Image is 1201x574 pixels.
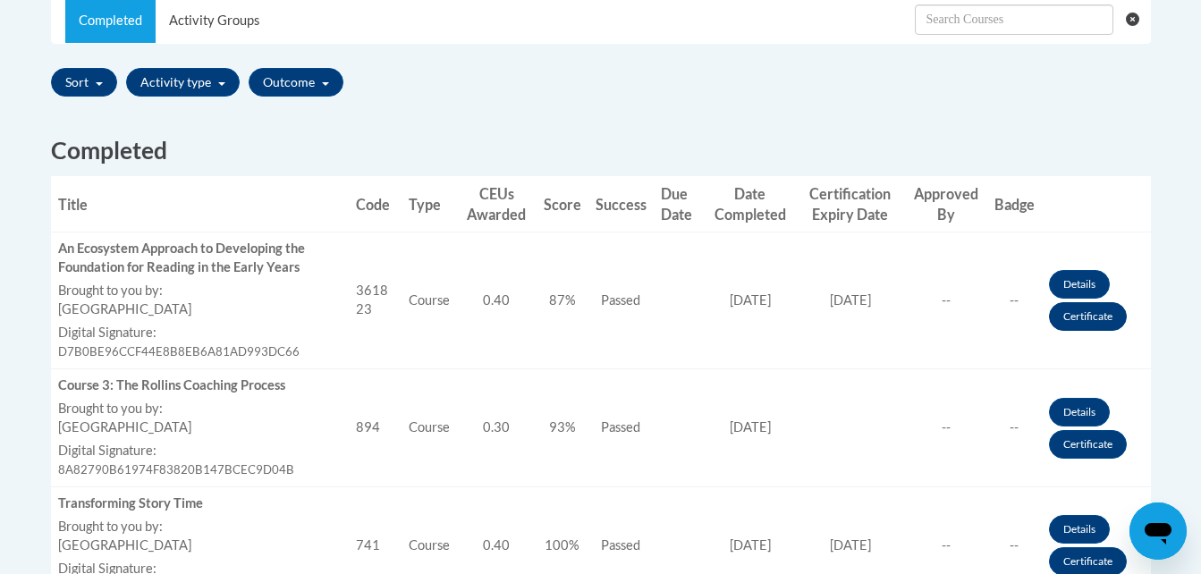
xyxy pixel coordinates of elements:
[402,232,457,369] td: Course
[58,376,343,395] div: Course 3: The Rollins Coaching Process
[1042,232,1151,369] td: Actions
[588,232,654,369] td: Passed
[1049,270,1110,299] a: Details button
[704,176,796,232] th: Date Completed
[905,176,987,232] th: Approved By
[537,176,588,232] th: Score
[549,419,576,435] span: 93%
[796,176,905,232] th: Certification Expiry Date
[730,419,771,435] span: [DATE]
[126,68,240,97] button: Activity type
[730,537,771,553] span: [DATE]
[58,282,343,300] label: Brought to you by:
[545,537,579,553] span: 100%
[1049,430,1127,459] a: Certificate
[58,537,191,553] span: [GEOGRAPHIC_DATA]
[1049,302,1127,331] a: Certificate
[58,419,191,435] span: [GEOGRAPHIC_DATA]
[349,176,401,232] th: Code
[464,418,529,437] div: 0.30
[1042,176,1151,232] th: Actions
[830,292,871,308] span: [DATE]
[402,176,457,232] th: Type
[987,369,1042,487] td: --
[58,442,343,460] label: Digital Signature:
[1049,515,1110,544] a: Details button
[402,369,457,487] td: Course
[654,176,705,232] th: Due Date
[457,176,537,232] th: CEUs Awarded
[464,536,529,555] div: 0.40
[58,400,343,418] label: Brought to you by:
[51,176,350,232] th: Title
[58,494,343,513] div: Transforming Story Time
[58,462,294,477] span: 8A82790B61974F83820B147BCEC9D04B
[905,369,987,487] td: --
[730,292,771,308] span: [DATE]
[588,176,654,232] th: Success
[987,176,1042,232] th: Badge
[464,291,529,310] div: 0.40
[58,240,343,277] div: An Ecosystem Approach to Developing the Foundation for Reading in the Early Years
[58,324,343,342] label: Digital Signature:
[915,4,1113,35] input: Search Withdrawn Transcripts
[349,369,401,487] td: 894
[249,68,343,97] button: Outcome
[51,68,117,97] button: Sort
[1129,502,1187,560] iframe: Button to launch messaging window
[987,232,1042,369] td: --
[349,232,401,369] td: 361823
[58,301,191,317] span: [GEOGRAPHIC_DATA]
[1049,398,1110,426] a: Details button
[905,232,987,369] td: --
[51,134,1151,167] h2: Completed
[1042,369,1151,487] td: Actions
[588,369,654,487] td: Passed
[830,537,871,553] span: [DATE]
[549,292,576,308] span: 87%
[58,518,343,536] label: Brought to you by:
[58,344,300,359] span: D7B0BE96CCF44E8B8EB6A81AD993DC66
